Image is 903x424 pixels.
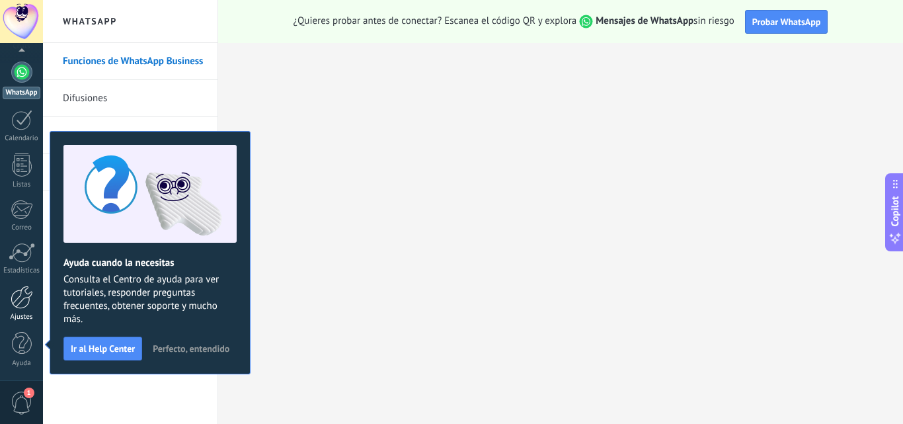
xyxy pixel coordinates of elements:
strong: Mensajes de WhatsApp [596,15,693,27]
button: Ir al Help Center [63,337,142,360]
li: Difusiones [43,80,217,117]
span: ¿Quieres probar antes de conectar? Escanea el código QR y explora sin riesgo [294,15,734,28]
div: Correo [3,224,41,232]
li: Plantillas [43,117,217,154]
span: Perfecto, entendido [153,344,229,353]
span: Copilot [888,196,902,226]
div: Listas [3,181,41,189]
div: Ayuda [3,359,41,368]
a: Plantillas [63,117,204,154]
a: Difusiones [63,80,204,117]
span: Ir al Help Center [71,344,135,353]
button: Probar WhatsApp [745,10,828,34]
span: Consulta el Centro de ayuda para ver tutoriales, responder preguntas frecuentes, obtener soporte ... [63,273,237,326]
span: 1 [24,388,34,398]
span: Probar WhatsApp [752,16,821,28]
a: Funciones de WhatsApp Business [63,43,204,80]
div: WhatsApp [3,87,40,99]
h2: Ayuda cuando la necesitas [63,257,237,269]
div: Estadísticas [3,267,41,275]
button: Perfecto, entendido [147,339,235,359]
li: Funciones de WhatsApp Business [43,43,217,80]
div: Calendario [3,134,41,143]
div: Ajustes [3,313,41,321]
